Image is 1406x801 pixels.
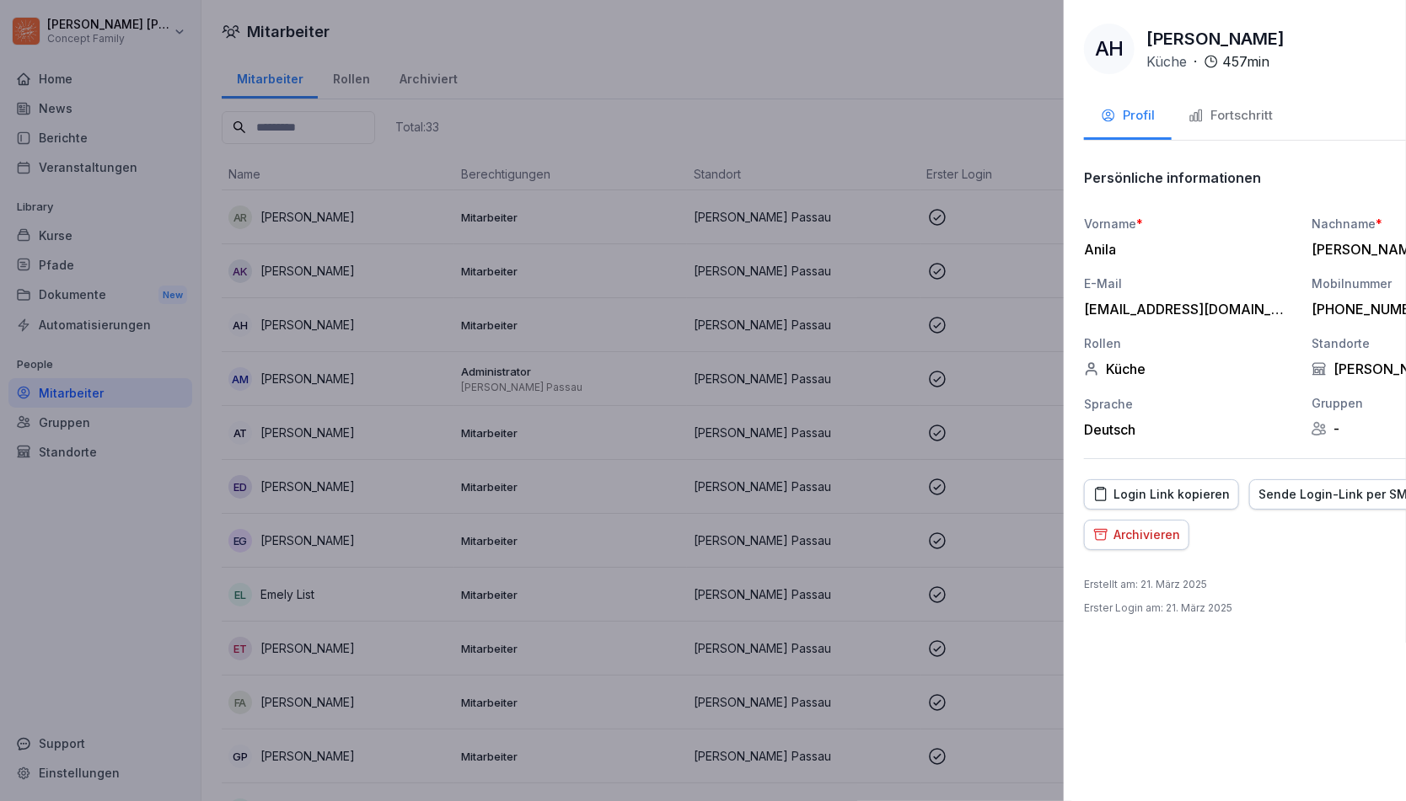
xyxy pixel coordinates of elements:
div: · [1146,51,1269,72]
div: Rollen [1084,334,1295,352]
p: Persönliche informationen [1084,169,1261,186]
div: E-Mail [1084,275,1295,292]
div: Deutsch [1084,421,1295,438]
button: Profil [1084,94,1172,140]
div: Fortschritt [1189,106,1273,125]
div: Sprache [1084,395,1295,413]
p: Erstellt am : 21. März 2025 [1084,577,1207,592]
button: Archivieren [1084,520,1189,550]
div: Login Link kopieren [1093,485,1230,504]
div: Vorname [1084,215,1295,232]
button: Fortschritt [1172,94,1290,140]
div: Profil [1101,106,1155,125]
p: 457 min [1222,51,1269,72]
p: Küche [1146,51,1187,72]
div: [EMAIL_ADDRESS][DOMAIN_NAME] [1084,301,1286,318]
p: [PERSON_NAME] [1146,26,1285,51]
div: Archivieren [1093,526,1180,544]
p: Erster Login am : 21. März 2025 [1084,601,1232,616]
div: Anila [1084,241,1286,258]
button: Login Link kopieren [1084,479,1239,510]
div: Küche [1084,360,1295,377]
div: AH [1084,24,1135,74]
